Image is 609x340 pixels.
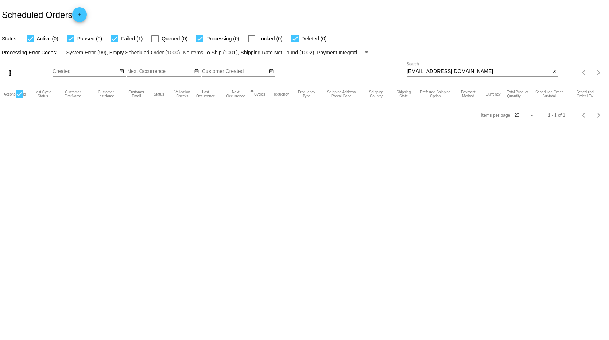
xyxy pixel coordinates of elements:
[507,83,533,105] mat-header-cell: Total Product Quantity
[407,69,551,74] input: Search
[548,113,565,118] div: 1 - 1 of 1
[119,69,124,74] mat-icon: date_range
[194,90,217,98] button: Change sorting for LastOccurrenceUtc
[37,34,58,43] span: Active (0)
[77,34,102,43] span: Paused (0)
[121,34,143,43] span: Failed (1)
[171,83,194,105] mat-header-cell: Validation Checks
[93,90,119,98] button: Change sorting for CustomerLastName
[420,90,451,98] button: Change sorting for PreferredShippingOption
[551,68,558,76] button: Clear
[66,48,370,57] mat-select: Filter by Processing Error Codes
[577,65,591,80] button: Previous page
[194,69,199,74] mat-icon: date_range
[53,69,118,74] input: Created
[23,92,26,96] button: Change sorting for Id
[4,83,16,105] mat-header-cell: Actions
[365,90,387,98] button: Change sorting for ShippingCountry
[258,34,282,43] span: Locked (0)
[324,90,358,98] button: Change sorting for ShippingPostcode
[60,90,86,98] button: Change sorting for CustomerFirstName
[224,90,248,98] button: Change sorting for NextOccurrenceUtc
[2,36,18,42] span: Status:
[2,7,87,22] h2: Scheduled Orders
[127,69,193,74] input: Next Occurrence
[272,92,289,96] button: Change sorting for Frequency
[515,113,519,118] span: 20
[125,90,147,98] button: Change sorting for CustomerEmail
[552,69,557,74] mat-icon: close
[6,69,15,77] mat-icon: more_vert
[162,34,187,43] span: Queued (0)
[32,90,53,98] button: Change sorting for LastProcessingCycleId
[591,65,606,80] button: Next page
[577,108,591,123] button: Previous page
[534,90,565,98] button: Change sorting for Subtotal
[75,12,84,21] mat-icon: add
[154,92,164,96] button: Change sorting for Status
[269,69,274,74] mat-icon: date_range
[457,90,479,98] button: Change sorting for PaymentMethod.Type
[254,92,265,96] button: Change sorting for Cycles
[515,113,535,118] mat-select: Items per page:
[394,90,414,98] button: Change sorting for ShippingState
[571,90,599,98] button: Change sorting for LifetimeValue
[2,50,58,55] span: Processing Error Codes:
[206,34,239,43] span: Processing (0)
[486,92,501,96] button: Change sorting for CurrencyIso
[202,69,268,74] input: Customer Created
[591,108,606,123] button: Next page
[302,34,327,43] span: Deleted (0)
[295,90,318,98] button: Change sorting for FrequencyType
[481,113,511,118] div: Items per page:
